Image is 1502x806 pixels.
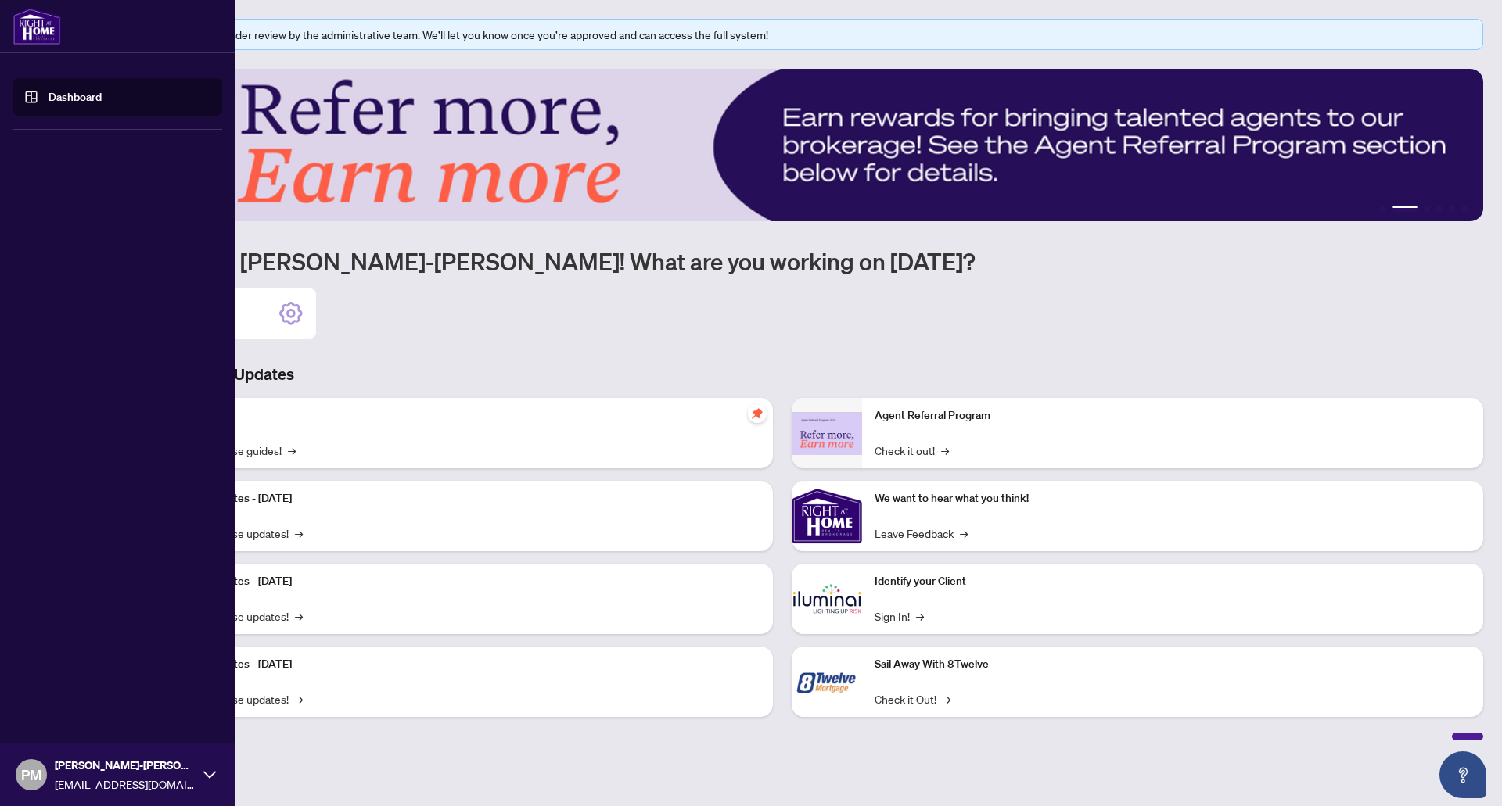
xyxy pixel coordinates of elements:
div: Your profile is currently under review by the administrative team. We’ll let you know once you’re... [109,26,1473,43]
img: We want to hear what you think! [792,481,862,551]
img: Agent Referral Program [792,412,862,455]
span: [EMAIL_ADDRESS][DOMAIN_NAME] [55,776,196,793]
button: 5 [1449,206,1455,212]
span: → [943,690,950,707]
span: → [295,690,303,707]
img: Slide 1 [81,69,1483,221]
button: Open asap [1439,751,1486,798]
span: → [288,442,296,459]
button: 1 [1380,206,1386,212]
span: → [295,607,303,625]
span: pushpin [748,404,767,423]
h1: Welcome back [PERSON_NAME]-[PERSON_NAME]! What are you working on [DATE]? [81,246,1483,276]
button: 4 [1436,206,1443,212]
img: logo [13,8,61,45]
p: Sail Away With 8Twelve [875,656,1471,673]
button: 2 [1392,206,1418,212]
h3: Brokerage & Industry Updates [81,364,1483,385]
p: Platform Updates - [DATE] [164,656,760,673]
span: → [916,607,924,625]
span: → [960,525,968,542]
p: Identify your Client [875,573,1471,590]
img: Identify your Client [792,564,862,634]
span: [PERSON_NAME]-[PERSON_NAME] [55,757,196,774]
p: Platform Updates - [DATE] [164,573,760,590]
a: Check it out!→ [875,442,949,459]
img: Sail Away With 8Twelve [792,647,862,717]
p: We want to hear what you think! [875,490,1471,507]
button: 6 [1461,206,1468,212]
a: Sign In!→ [875,607,924,625]
a: Dashboard [49,90,102,104]
p: Self-Help [164,407,760,424]
a: Check it Out!→ [875,690,950,707]
span: → [941,442,949,459]
a: Leave Feedback→ [875,525,968,542]
span: PM [21,764,41,786]
p: Agent Referral Program [875,407,1471,424]
p: Platform Updates - [DATE] [164,490,760,507]
span: → [295,525,303,542]
button: 3 [1424,206,1430,212]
